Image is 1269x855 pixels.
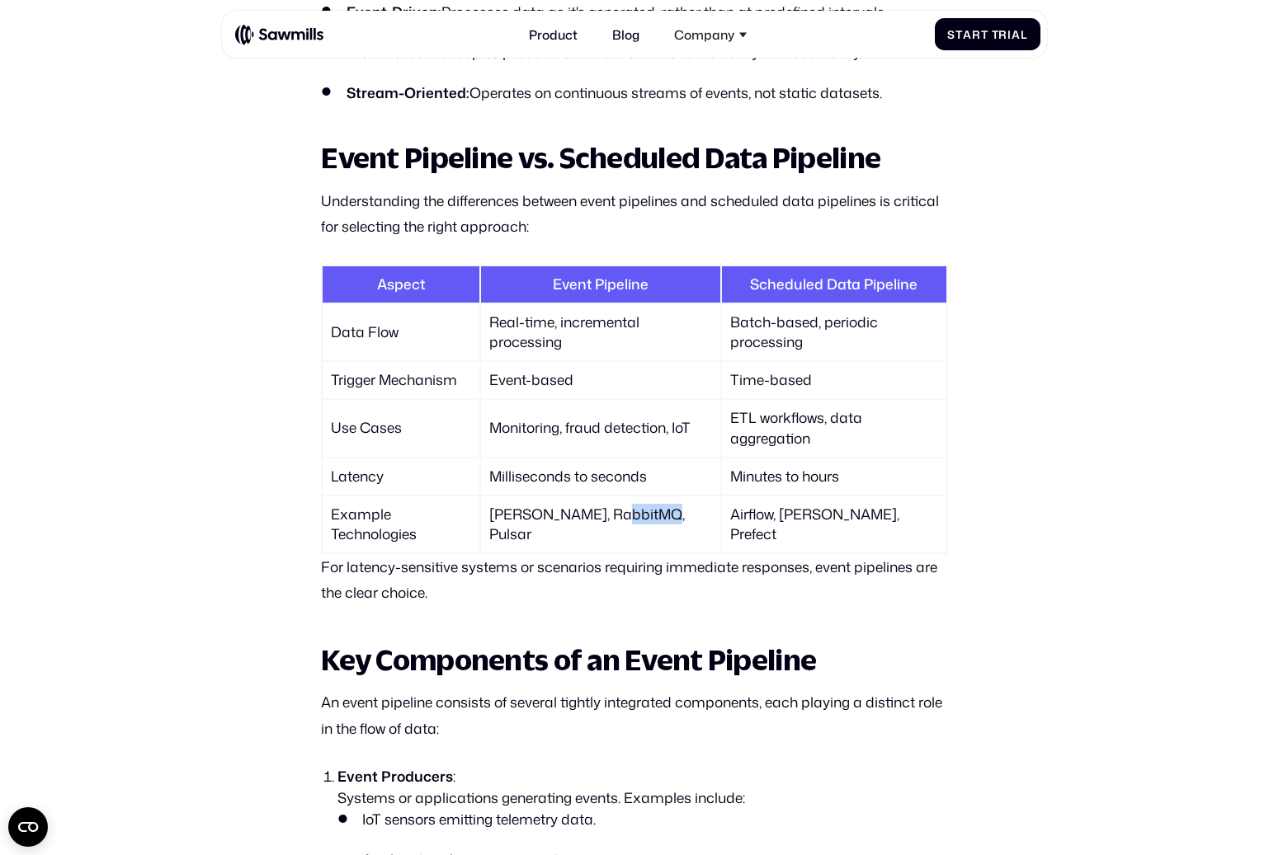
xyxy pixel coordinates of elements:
td: Time-based [722,362,946,398]
td: Milliseconds to seconds [481,458,720,495]
div: Company [665,17,757,52]
div: Company [674,27,734,42]
td: Data Flow [323,304,479,360]
th: Aspect [323,266,479,303]
span: l [1021,28,1028,41]
p: An event pipeline consists of several tightly integrated components, each playing a distinct role... [321,689,947,740]
li: Processes data as it's generated, rather than at predefined intervals. [321,2,947,23]
span: S [947,28,955,41]
th: Scheduled Data Pipeline [722,266,946,303]
span: i [1007,28,1012,41]
td: Batch-based, periodic processing [722,304,946,360]
td: Minutes to hours [722,458,946,495]
button: Open CMP widget [8,807,48,847]
td: Trigger Mechanism [323,362,479,398]
li: Operates on continuous streams of events, not static datasets. [321,82,947,104]
span: r [998,28,1007,41]
td: Example Technologies [323,496,479,552]
span: T [992,28,999,41]
strong: Distributed: [347,42,429,63]
p: For latency-sensitive systems or scenarios requiring immediate responses, event pipelines are the... [321,554,947,605]
h2: Event Pipeline vs. Scheduled Data Pipeline [321,142,947,173]
li: IoT sensors emitting telemetry data. [337,809,948,830]
td: Airflow, [PERSON_NAME], Prefect [722,496,946,552]
span: t [955,28,963,41]
span: a [1012,28,1021,41]
strong: Stream-Oriented: [347,82,469,103]
td: [PERSON_NAME], RabbitMQ, Pulsar [481,496,720,552]
a: Blog [602,17,649,52]
p: Understanding the differences between event pipelines and scheduled data pipelines is critical fo... [321,188,947,239]
strong: Event-Driven: [347,2,441,22]
td: Use Cases [323,400,479,456]
td: Monitoring, fraud detection, IoT [481,400,720,456]
td: Latency [323,458,479,495]
span: a [963,28,972,41]
td: Real-time, incremental processing [481,304,720,360]
strong: Event Producers [337,766,453,787]
h2: Key Components of an Event Pipeline [321,644,947,675]
th: Event Pipeline [481,266,720,303]
span: r [972,28,981,41]
td: Event-based [481,362,720,398]
a: StartTrial [935,18,1040,50]
span: t [981,28,988,41]
a: Product [519,17,587,52]
td: ETL workflows, data aggregation [722,400,946,456]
